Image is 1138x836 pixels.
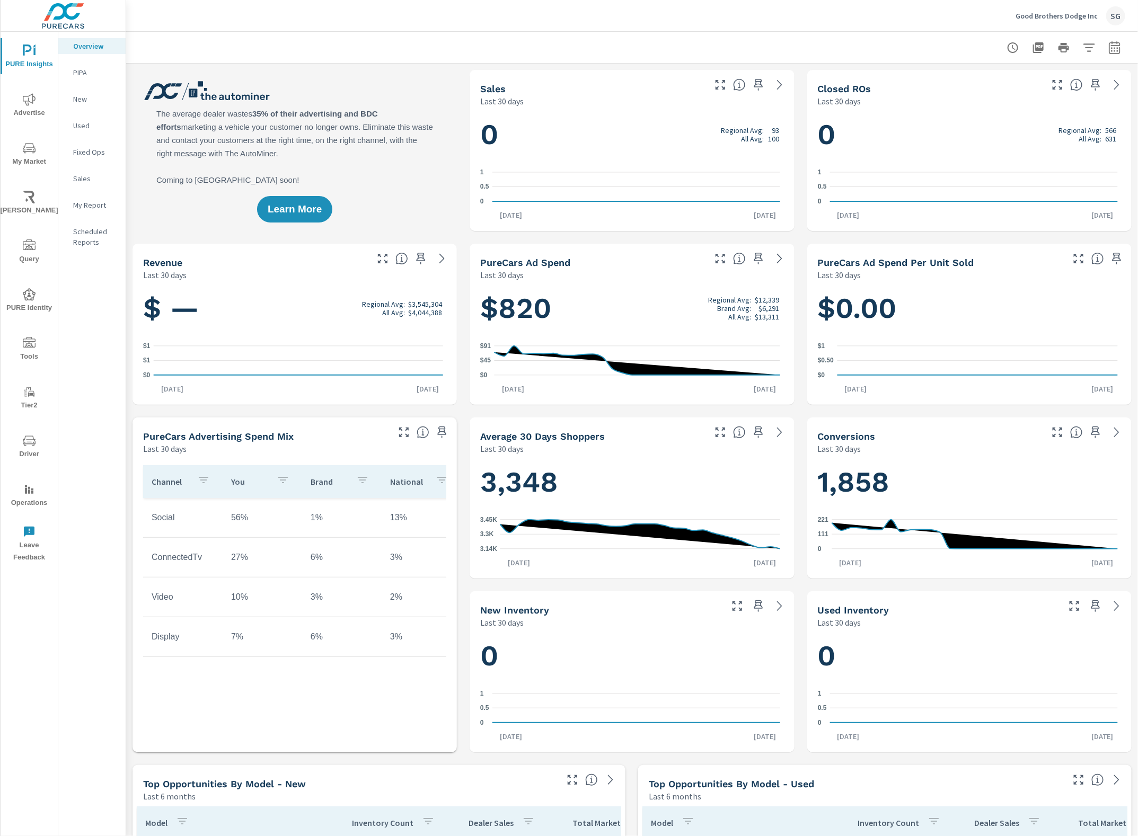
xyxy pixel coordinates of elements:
h1: 3,348 [480,464,783,500]
p: [DATE] [1084,384,1121,394]
p: Total Market Sales [572,817,642,828]
td: 6% [302,624,382,650]
p: [DATE] [492,731,530,742]
p: [DATE] [747,731,784,742]
text: 0 [818,198,822,205]
p: Last 6 months [649,790,701,803]
p: $13,311 [755,313,780,321]
button: Apply Filters [1079,37,1100,58]
td: 3% [382,624,461,650]
span: Number of Repair Orders Closed by the selected dealership group over the selected time range. [So... [1070,78,1083,91]
p: Last 30 days [818,269,861,281]
p: Regional Avg: [721,126,764,135]
h1: $0.00 [818,290,1121,326]
span: Average cost of advertising per each vehicle sold at the dealer over the selected date range. The... [1091,252,1104,265]
p: Regional Avg: [1058,126,1101,135]
text: 221 [818,516,828,523]
span: Tier2 [4,386,55,412]
div: Fixed Ops [58,144,126,160]
td: 10% [223,584,302,610]
h5: Closed ROs [818,83,871,94]
p: [DATE] [495,384,532,394]
h1: 1,858 [818,464,1121,500]
text: $0 [818,371,825,379]
h5: Used Inventory [818,604,889,616]
text: 1 [818,168,822,176]
p: Last 30 days [818,442,861,455]
text: 1 [480,690,484,697]
button: Print Report [1053,37,1074,58]
p: All Avg: [382,308,405,317]
p: Last 30 days [143,442,187,455]
h5: Average 30 Days Shoppers [480,431,605,442]
span: Learn More [268,204,322,214]
span: Save this to your personalized report [1087,424,1104,441]
td: 6% [302,544,382,571]
td: ConnectedTv [143,544,223,571]
span: Save this to your personalized report [750,76,767,93]
h5: Sales [480,83,506,94]
text: $0 [480,371,488,379]
p: Regional Avg: [708,296,751,304]
span: Save this to your personalized report [1108,250,1125,267]
h5: New Inventory [480,604,549,616]
text: 0.5 [480,705,489,712]
p: Sales [73,173,117,184]
text: 0 [480,198,484,205]
span: Save this to your personalized report [1087,598,1104,615]
text: $1 [818,342,825,350]
td: 2% [382,584,461,610]
button: Make Fullscreen [729,598,746,615]
h5: Top Opportunities by Model - Used [649,778,814,789]
a: See more details in report [1108,76,1125,93]
p: Last 30 days [480,269,524,281]
h5: Conversions [818,431,876,442]
span: Total cost of media for all PureCars channels for the selected dealership group over the selected... [733,252,746,265]
text: $91 [480,342,491,350]
p: Last 30 days [818,95,861,108]
span: Advertise [4,93,55,119]
span: Driver [4,434,55,460]
p: Regional Avg: [362,300,405,308]
button: Make Fullscreen [1070,771,1087,788]
p: [DATE] [500,557,537,568]
span: PURE Identity [4,288,55,314]
div: PIPA [58,65,126,81]
p: Good Brothers Dodge Inc [1016,11,1098,21]
p: All Avg: [1079,135,1101,143]
span: My Market [4,142,55,168]
td: 7% [223,624,302,650]
text: 0.5 [818,705,827,712]
p: Last 30 days [480,442,524,455]
span: This table looks at how you compare to the amount of budget you spend per channel as opposed to y... [417,426,429,439]
p: Scheduled Reports [73,226,117,247]
button: Make Fullscreen [374,250,391,267]
span: Save this to your personalized report [1087,76,1104,93]
p: [DATE] [832,557,869,568]
h1: 0 [818,638,1121,674]
td: 3% [302,584,382,610]
span: [PERSON_NAME] [4,191,55,217]
p: Brand [311,476,348,487]
button: Make Fullscreen [395,424,412,441]
span: The number of dealer-specified goals completed by a visitor. [Source: This data is provided by th... [1070,426,1083,439]
p: $6,291 [759,304,780,313]
div: Scheduled Reports [58,224,126,250]
a: See more details in report [434,250,451,267]
text: 3.3K [480,531,494,538]
div: Sales [58,171,126,186]
p: [DATE] [1084,210,1121,220]
p: 100 [769,135,780,143]
text: 0 [818,545,822,553]
p: 631 [1106,135,1117,143]
div: Used [58,118,126,134]
text: 3.45K [480,516,497,523]
a: See more details in report [771,250,788,267]
span: A rolling 30 day total of daily Shoppers on the dealership website, averaged over the selected da... [733,426,746,439]
div: SG [1106,6,1125,25]
span: Save this to your personalized report [750,598,767,615]
span: Number of vehicles sold by the dealership over the selected date range. [Source: This data is sou... [733,78,746,91]
text: 0 [480,719,484,726]
text: 0.5 [480,183,489,191]
text: 111 [818,530,828,538]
